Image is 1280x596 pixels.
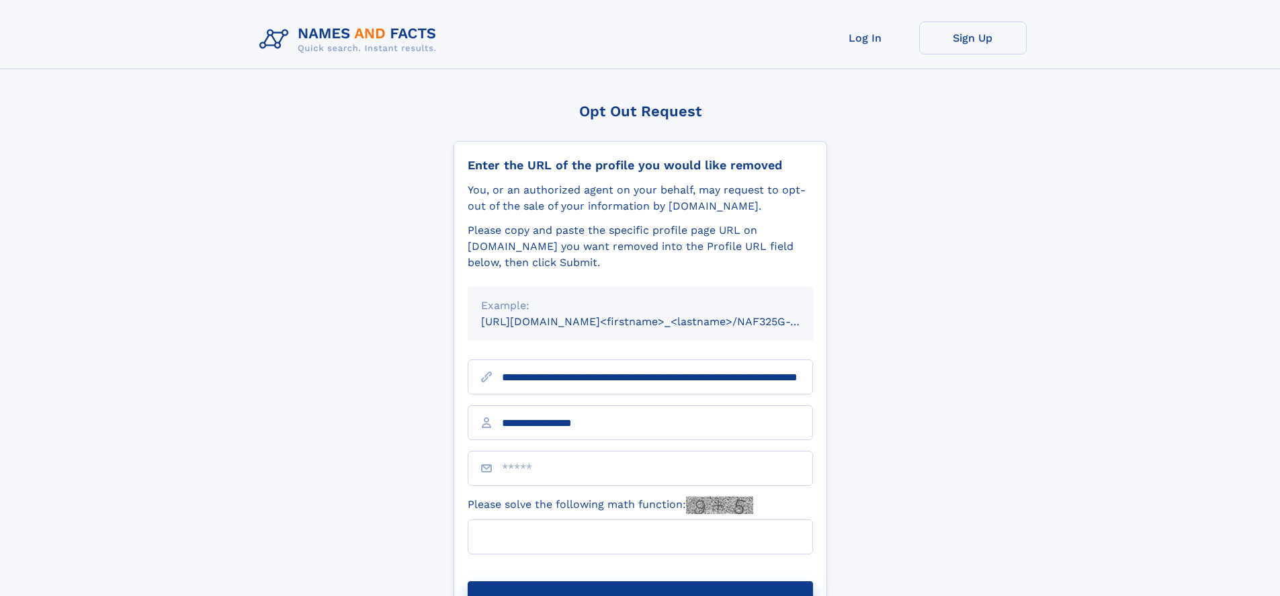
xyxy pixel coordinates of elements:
[468,222,813,271] div: Please copy and paste the specific profile page URL on [DOMAIN_NAME] you want removed into the Pr...
[481,315,839,328] small: [URL][DOMAIN_NAME]<firstname>_<lastname>/NAF325G-xxxxxxxx
[468,158,813,173] div: Enter the URL of the profile you would like removed
[919,22,1027,54] a: Sign Up
[468,182,813,214] div: You, or an authorized agent on your behalf, may request to opt-out of the sale of your informatio...
[481,298,800,314] div: Example:
[812,22,919,54] a: Log In
[454,103,827,120] div: Opt Out Request
[468,497,753,514] label: Please solve the following math function:
[254,22,447,58] img: Logo Names and Facts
